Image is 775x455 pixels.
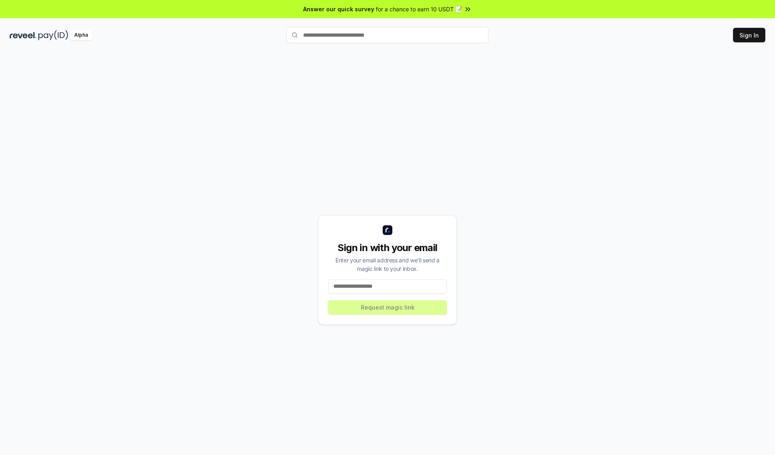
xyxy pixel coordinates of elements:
span: Answer our quick survey [303,5,374,13]
div: Sign in with your email [328,241,447,254]
img: logo_small [383,225,392,235]
img: pay_id [38,30,68,40]
div: Enter your email address and we’ll send a magic link to your inbox. [328,256,447,273]
img: reveel_dark [10,30,37,40]
span: for a chance to earn 10 USDT 📝 [376,5,462,13]
button: Sign In [733,28,765,42]
div: Alpha [70,30,92,40]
